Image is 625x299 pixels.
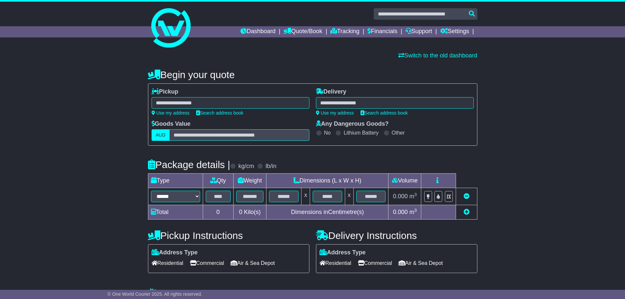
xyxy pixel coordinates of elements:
label: AUD [152,129,170,141]
h4: Package details | [148,159,230,170]
td: Weight [233,174,266,188]
td: Kilo(s) [233,205,266,220]
label: lb/in [265,163,276,170]
span: Commercial [190,258,224,268]
label: Address Type [152,249,198,256]
sup: 3 [414,208,417,213]
td: Dimensions in Centimetre(s) [266,205,388,220]
span: 0 [239,209,242,215]
a: Search address book [361,110,408,116]
td: Qty [203,174,233,188]
span: 0.000 [393,209,408,215]
a: Remove this item [464,193,469,200]
span: Air & Sea Depot [399,258,443,268]
td: 0 [203,205,233,220]
span: © One World Courier 2025. All rights reserved. [108,291,202,297]
td: Total [148,205,203,220]
sup: 3 [414,192,417,197]
a: Dashboard [240,26,276,37]
label: Pickup [152,88,178,96]
label: kg/cm [238,163,254,170]
td: Dimensions (L x W x H) [266,174,388,188]
td: Type [148,174,203,188]
td: x [302,188,310,205]
td: Volume [388,174,421,188]
h4: Pickup Instructions [148,230,309,241]
a: Settings [440,26,469,37]
a: Quote/Book [283,26,322,37]
label: Address Type [320,249,366,256]
span: m [409,193,417,200]
span: Residential [320,258,351,268]
span: m [409,209,417,215]
label: Goods Value [152,120,191,128]
h4: Begin your quote [148,69,477,80]
h4: Delivery Instructions [316,230,477,241]
a: Use my address [316,110,354,116]
a: Switch to the old dashboard [398,52,477,59]
label: Other [392,130,405,136]
span: Commercial [358,258,392,268]
td: x [345,188,353,205]
label: Any Dangerous Goods? [316,120,389,128]
label: No [324,130,331,136]
a: Support [406,26,432,37]
span: 0.000 [393,193,408,200]
a: Add new item [464,209,469,215]
a: Search address book [196,110,243,116]
span: Residential [152,258,183,268]
a: Financials [367,26,397,37]
label: Lithium Battery [344,130,379,136]
label: Delivery [316,88,346,96]
span: Air & Sea Depot [231,258,275,268]
a: Tracking [330,26,359,37]
h4: Warranty & Insurance [148,288,477,299]
a: Use my address [152,110,190,116]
